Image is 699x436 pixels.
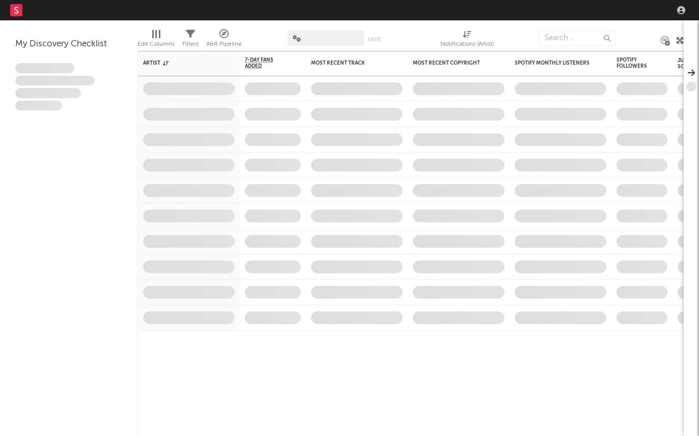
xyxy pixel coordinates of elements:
div: Filters [182,38,199,50]
div: Most Recent Track [311,60,387,66]
div: A&R Pipeline [206,38,242,50]
div: A&R Pipeline [206,25,242,55]
span: Lorem ipsum dolor [15,63,74,73]
div: Most Recent Copyright [413,60,489,66]
span: 7-Day Fans Added [245,57,286,69]
div: Edit Columns [137,25,175,55]
div: Edit Columns [137,38,175,50]
input: Search... [539,31,616,46]
button: Save [368,37,381,42]
div: Artist [143,60,219,66]
div: Spotify Followers [617,57,652,69]
span: Aliquam viverra [15,101,62,111]
span: Integer aliquet in purus et [15,76,95,86]
div: Notifications (Artist) [440,25,494,55]
div: Spotify Monthly Listeners [515,60,591,66]
div: Notifications (Artist) [440,38,494,50]
span: Praesent ac interdum [15,88,81,98]
div: Filters [182,25,199,55]
div: My Discovery Checklist [15,38,122,50]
